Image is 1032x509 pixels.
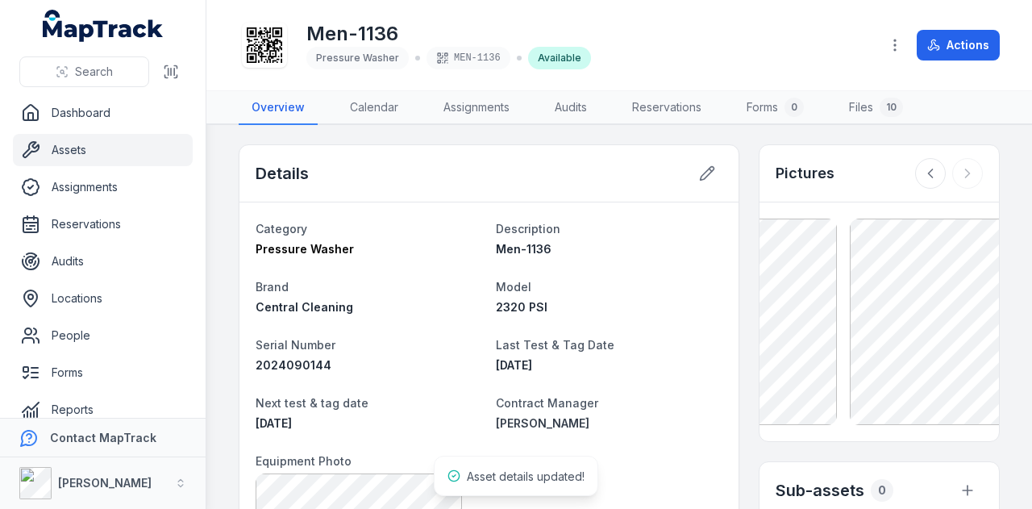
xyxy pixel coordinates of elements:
a: Reports [13,394,193,426]
div: 0 [871,479,893,502]
h1: Men-1136 [306,21,591,47]
span: Serial Number [256,338,335,352]
div: 0 [784,98,804,117]
time: 2/7/2025, 12:00:00 AM [496,358,532,372]
strong: Contact MapTrack [50,431,156,444]
a: Reservations [619,91,714,125]
a: Overview [239,91,318,125]
span: Central Cleaning [256,300,353,314]
span: Last Test & Tag Date [496,338,614,352]
span: Model [496,280,531,294]
a: Locations [13,282,193,315]
span: Men-1136 [496,242,551,256]
div: MEN-1136 [427,47,510,69]
span: Asset details updated! [467,469,585,483]
a: Reservations [13,208,193,240]
a: Assets [13,134,193,166]
a: Assignments [431,91,522,125]
h2: Details [256,162,309,185]
a: Files10 [836,91,916,125]
a: [PERSON_NAME] [496,415,723,432]
span: Contract Manager [496,396,598,410]
span: Pressure Washer [256,242,354,256]
a: MapTrack [43,10,164,42]
a: Forms [13,357,193,389]
a: Assignments [13,171,193,203]
div: 10 [880,98,903,117]
span: Description [496,222,560,236]
span: 2024090144 [256,358,331,372]
div: Available [528,47,591,69]
span: Next test & tag date [256,396,368,410]
a: Forms0 [734,91,817,125]
span: [DATE] [256,416,292,430]
h3: Pictures [776,162,834,185]
span: Brand [256,280,289,294]
span: Category [256,222,307,236]
button: Search [19,56,149,87]
h2: Sub-assets [776,479,864,502]
a: Dashboard [13,97,193,129]
span: Pressure Washer [316,52,399,64]
span: Search [75,64,113,80]
button: Actions [917,30,1000,60]
a: Calendar [337,91,411,125]
a: Audits [13,245,193,277]
a: Audits [542,91,600,125]
span: [DATE] [496,358,532,372]
span: Equipment Photo [256,454,352,468]
span: 2320 PSI [496,300,547,314]
time: 8/7/2025, 12:00:00 AM [256,416,292,430]
strong: [PERSON_NAME] [58,476,152,490]
a: People [13,319,193,352]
